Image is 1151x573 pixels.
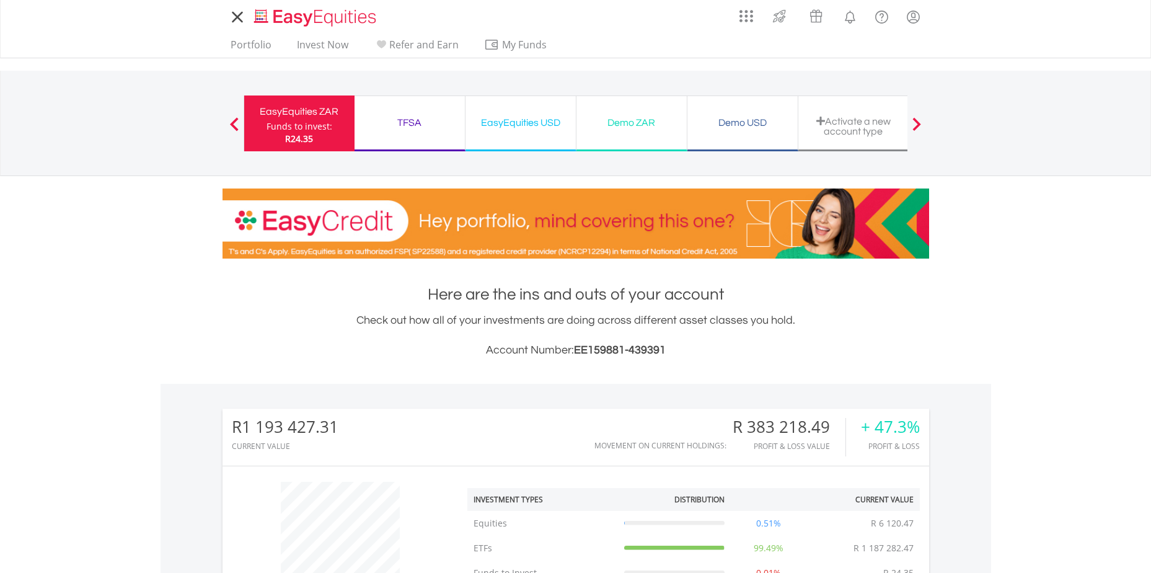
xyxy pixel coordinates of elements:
[223,189,929,259] img: EasyCredit Promotion Banner
[733,418,845,436] div: R 383 218.49
[292,38,353,58] a: Invest Now
[834,3,866,28] a: Notifications
[897,3,929,30] a: My Profile
[389,38,459,51] span: Refer and Earn
[232,418,338,436] div: R1 193 427.31
[847,536,920,561] td: R 1 187 282.47
[252,103,347,120] div: EasyEquities ZAR
[865,511,920,536] td: R 6 120.47
[369,38,464,58] a: Refer and Earn
[223,283,929,306] h1: Here are the ins and outs of your account
[731,511,806,536] td: 0.51%
[695,114,790,131] div: Demo USD
[733,442,845,450] div: Profit & Loss Value
[223,342,929,359] h3: Account Number:
[473,114,568,131] div: EasyEquities USD
[223,312,929,359] div: Check out how all of your investments are doing across different asset classes you hold.
[362,114,457,131] div: TFSA
[467,511,618,536] td: Equities
[584,114,679,131] div: Demo ZAR
[769,6,790,26] img: thrive-v2.svg
[267,120,332,133] div: Funds to invest:
[739,9,753,23] img: grid-menu-icon.svg
[861,442,920,450] div: Profit & Loss
[806,488,920,511] th: Current Value
[467,488,618,511] th: Investment Types
[232,442,338,450] div: CURRENT VALUE
[249,3,381,28] a: Home page
[484,37,565,53] span: My Funds
[226,38,276,58] a: Portfolio
[594,442,726,450] div: Movement on Current Holdings:
[574,344,666,356] span: EE159881-439391
[866,3,897,28] a: FAQ's and Support
[806,6,826,26] img: vouchers-v2.svg
[806,116,901,136] div: Activate a new account type
[674,494,725,505] div: Distribution
[861,418,920,436] div: + 47.3%
[252,7,381,28] img: EasyEquities_Logo.png
[285,133,313,144] span: R24.35
[467,536,618,561] td: ETFs
[798,3,834,26] a: Vouchers
[731,3,761,23] a: AppsGrid
[731,536,806,561] td: 99.49%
